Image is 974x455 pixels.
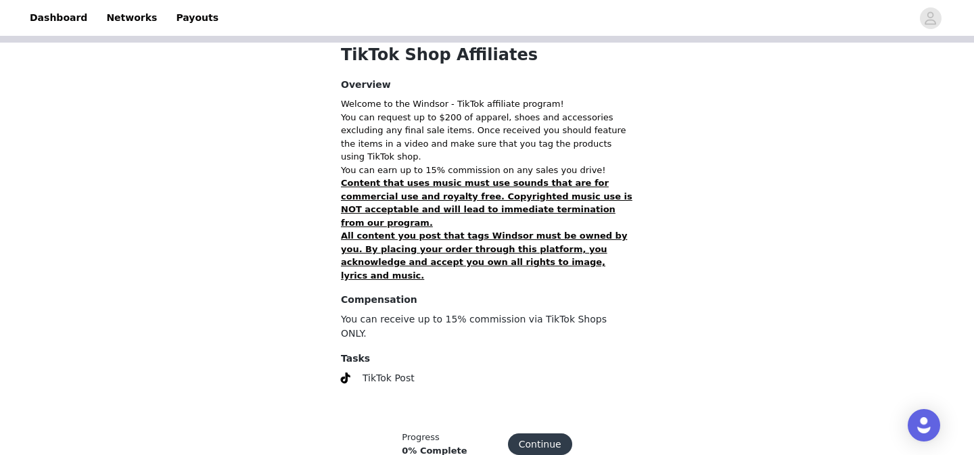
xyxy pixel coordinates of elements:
[168,3,227,33] a: Payouts
[363,373,415,383] span: TikTok Post
[402,431,467,444] div: Progress
[341,43,633,67] h1: TikTok Shop Affiliates
[341,312,633,341] p: You can receive up to 15% commission via TikTok Shops ONLY.
[508,433,572,455] button: Continue
[341,178,632,228] strong: Content that uses music must use sounds that are for commercial use and royalty free. Copyrighted...
[341,97,633,111] p: Welcome to the Windsor - TikTok affiliate program!
[341,293,633,307] h4: Compensation
[341,111,633,164] p: You can request up to $200 of apparel, shoes and accessories excluding any final sale items. Once...
[22,3,95,33] a: Dashboard
[924,7,937,29] div: avatar
[98,3,165,33] a: Networks
[341,231,627,281] strong: All content you post that tags Windsor must be owned by you. By placing your order through this p...
[341,164,633,177] p: You can earn up to 15% commission on any sales you drive!
[908,409,940,441] div: Open Intercom Messenger
[341,352,633,366] h4: Tasks
[341,78,633,92] h4: Overview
